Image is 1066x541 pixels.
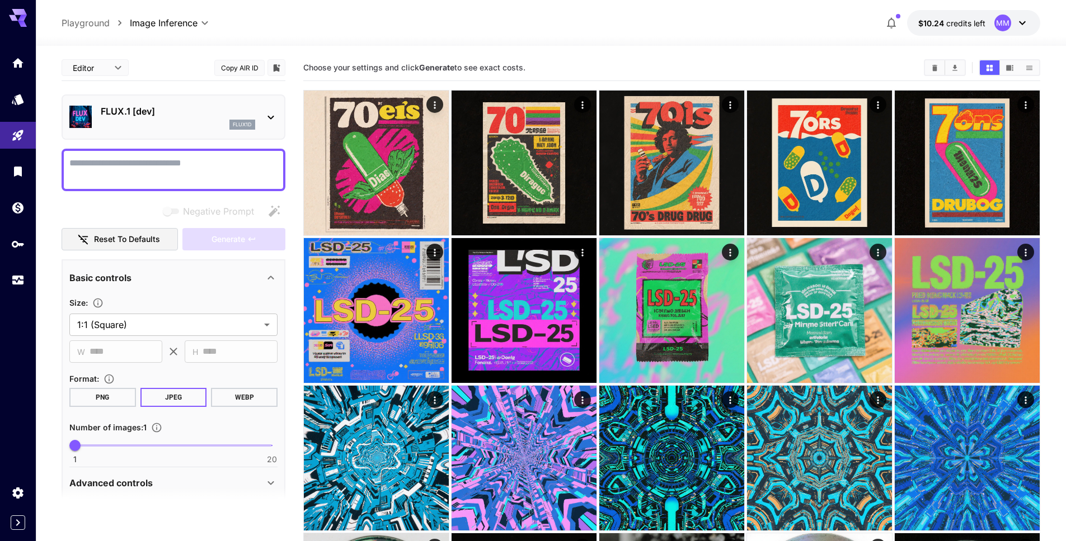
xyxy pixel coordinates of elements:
[69,469,278,496] div: Advanced controls
[183,205,254,218] span: Negative Prompt
[101,105,255,118] p: FLUX.1 [dev]
[69,100,278,134] div: FLUX.1 [dev]flux1d
[747,386,892,530] img: Z
[11,515,25,530] button: Expand sidebar
[574,391,591,408] div: Actions
[214,60,265,76] button: Copy AIR ID
[426,96,443,113] div: Actions
[11,273,25,287] div: Usage
[1017,244,1034,260] div: Actions
[426,244,443,260] div: Actions
[994,15,1011,31] div: MM
[130,16,198,30] span: Image Inference
[426,391,443,408] div: Actions
[147,422,167,433] button: Specify how many images to generate in a single request. Each image generation will be charged se...
[11,237,25,251] div: API Keys
[918,18,946,28] span: $10.24
[69,374,99,383] span: Format :
[924,59,966,76] div: Clear ImagesDownload All
[1000,60,1020,75] button: Show images in video view
[62,228,178,251] button: Reset to defaults
[574,96,591,113] div: Actions
[303,63,525,72] span: Choose your settings and click to see exact costs.
[11,56,25,70] div: Home
[918,17,985,29] div: $10.23565
[11,92,25,106] div: Models
[907,10,1040,36] button: $10.23565MM
[267,454,277,465] span: 20
[69,423,147,432] span: Number of images : 1
[870,96,886,113] div: Actions
[73,62,107,74] span: Editor
[88,297,108,309] button: Adjust the dimensions of the generated image by specifying its width and height in pixels, or sel...
[980,60,999,75] button: Show images in grid view
[1017,96,1034,113] div: Actions
[1020,60,1039,75] button: Show images in list view
[69,476,153,490] p: Advanced controls
[599,386,744,530] img: 9k=
[599,91,744,235] img: 2Q==
[233,121,252,129] p: flux1d
[62,16,130,30] nav: breadcrumb
[895,238,1040,383] img: 9k=
[895,386,1040,530] img: Z
[722,244,739,260] div: Actions
[452,386,597,530] img: 9k=
[946,18,985,28] span: credits left
[304,238,449,383] img: 9k=
[1017,391,1034,408] div: Actions
[77,318,260,331] span: 1:1 (Square)
[599,238,744,383] img: Z
[304,386,449,530] img: Z
[870,244,886,260] div: Actions
[69,264,278,291] div: Basic controls
[304,91,449,235] img: 9k=
[722,391,739,408] div: Actions
[722,96,739,113] div: Actions
[925,60,945,75] button: Clear Images
[895,91,1040,235] img: Z
[11,201,25,215] div: Wallet
[69,271,132,284] p: Basic controls
[11,129,25,143] div: Playground
[747,238,892,383] img: 9k=
[211,388,278,407] button: WEBP
[452,91,597,235] img: 9k=
[11,164,25,178] div: Library
[77,345,85,358] span: W
[945,60,965,75] button: Download All
[419,63,454,72] b: Generate
[870,391,886,408] div: Actions
[140,388,207,407] button: JPEG
[192,345,198,358] span: H
[69,388,136,407] button: PNG
[11,486,25,500] div: Settings
[452,238,597,383] img: 2Q==
[747,91,892,235] img: Z
[161,204,263,218] span: Negative prompts are not compatible with the selected model.
[69,298,88,307] span: Size :
[271,61,281,74] button: Add to library
[62,16,110,30] a: Playground
[574,244,591,260] div: Actions
[99,373,119,385] button: Choose the file format for the output image.
[979,59,1040,76] div: Show images in grid viewShow images in video viewShow images in list view
[73,454,77,465] span: 1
